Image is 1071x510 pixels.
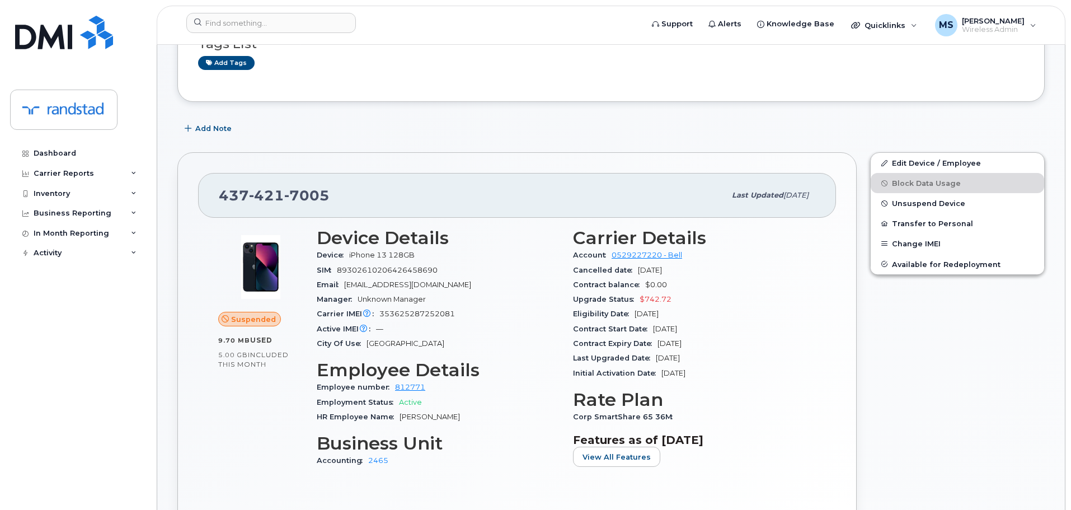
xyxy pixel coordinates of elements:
[317,339,367,348] span: City Of Use
[399,398,422,406] span: Active
[317,251,349,259] span: Device
[317,433,560,453] h3: Business Unit
[358,295,426,303] span: Unknown Manager
[892,260,1000,268] span: Available for Redeployment
[939,18,953,32] span: MS
[376,325,383,333] span: —
[344,280,471,289] span: [EMAIL_ADDRESS][DOMAIN_NAME]
[368,456,388,465] a: 2465
[718,18,741,30] span: Alerts
[317,295,358,303] span: Manager
[573,339,657,348] span: Contract Expiry Date
[395,383,425,391] a: 812771
[871,173,1044,193] button: Block Data Usage
[573,390,816,410] h3: Rate Plan
[871,233,1044,254] button: Change IMEI
[573,251,612,259] span: Account
[284,187,330,204] span: 7005
[573,413,678,421] span: Corp SmartShare 65 36M
[644,13,701,35] a: Support
[573,310,635,318] span: Eligibility Date
[317,325,376,333] span: Active IMEI
[317,413,400,421] span: HR Employee Name
[927,14,1044,36] div: Matthew Shuster
[249,187,284,204] span: 421
[186,13,356,33] input: Find something...
[640,295,671,303] span: $742.72
[177,119,241,139] button: Add Note
[250,336,273,344] span: used
[638,266,662,274] span: [DATE]
[400,413,460,421] span: [PERSON_NAME]
[871,254,1044,274] button: Available for Redeployment
[317,398,399,406] span: Employment Status
[865,21,905,30] span: Quicklinks
[783,191,809,199] span: [DATE]
[573,369,661,377] span: Initial Activation Date
[573,325,653,333] span: Contract Start Date
[645,280,667,289] span: $0.00
[195,123,232,134] span: Add Note
[317,456,368,465] span: Accounting
[317,383,395,391] span: Employee number
[573,228,816,248] h3: Carrier Details
[573,266,638,274] span: Cancelled date
[231,314,276,325] span: Suspended
[635,310,659,318] span: [DATE]
[661,369,685,377] span: [DATE]
[573,280,645,289] span: Contract balance
[317,266,337,274] span: SIM
[317,360,560,380] h3: Employee Details
[767,18,834,30] span: Knowledge Base
[227,233,294,301] img: image20231002-3703462-1ig824h.jpeg
[583,452,651,462] span: View All Features
[843,14,925,36] div: Quicklinks
[962,25,1025,34] span: Wireless Admin
[962,16,1025,25] span: [PERSON_NAME]
[218,351,248,359] span: 5.00 GB
[871,153,1044,173] a: Edit Device / Employee
[218,350,289,369] span: included this month
[573,354,656,362] span: Last Upgraded Date
[349,251,415,259] span: iPhone 13 128GB
[379,310,455,318] span: 353625287252081
[749,13,842,35] a: Knowledge Base
[656,354,680,362] span: [DATE]
[198,56,255,70] a: Add tags
[892,199,965,208] span: Unsuspend Device
[661,18,693,30] span: Support
[573,433,816,447] h3: Features as of [DATE]
[701,13,749,35] a: Alerts
[871,193,1044,213] button: Unsuspend Device
[317,228,560,248] h3: Device Details
[573,447,660,467] button: View All Features
[653,325,677,333] span: [DATE]
[317,280,344,289] span: Email
[218,336,250,344] span: 9.70 MB
[732,191,783,199] span: Last updated
[317,310,379,318] span: Carrier IMEI
[367,339,444,348] span: [GEOGRAPHIC_DATA]
[337,266,438,274] span: 89302610206426458690
[219,187,330,204] span: 437
[573,295,640,303] span: Upgrade Status
[657,339,682,348] span: [DATE]
[871,213,1044,233] button: Transfer to Personal
[198,37,1024,51] h3: Tags List
[612,251,682,259] a: 0529227220 - Bell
